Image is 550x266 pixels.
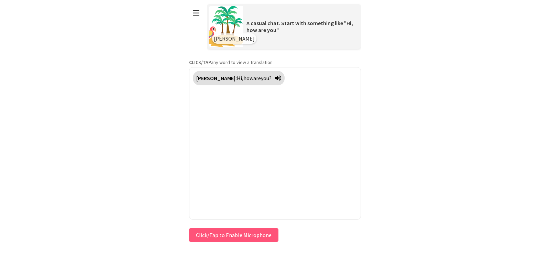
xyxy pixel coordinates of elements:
[189,59,211,65] strong: CLICK/TAP
[253,75,261,82] span: are
[189,4,203,22] button: ☰
[214,35,255,42] span: [PERSON_NAME]
[189,59,361,65] p: any word to view a translation
[237,75,243,82] span: Hi,
[189,228,278,242] button: Click/Tap to Enable Microphone
[209,6,243,47] img: Scenario Image
[246,20,353,33] span: A casual chat. Start with something like "Hi, how are you"
[243,75,253,82] span: how
[261,75,272,82] span: you?
[196,75,237,82] strong: [PERSON_NAME]:
[193,71,285,85] div: Click to translate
